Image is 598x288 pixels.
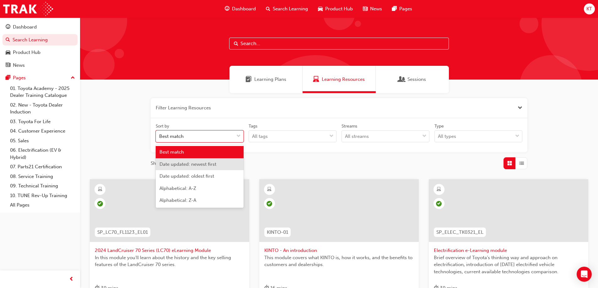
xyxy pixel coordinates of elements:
[358,3,387,15] a: news-iconNews
[519,160,524,167] span: List
[13,49,40,56] div: Product Hub
[8,172,78,181] a: 08. Service Training
[6,37,10,43] span: search-icon
[266,5,270,13] span: search-icon
[437,186,441,194] span: learningResourceType_ELEARNING-icon
[407,76,426,83] span: Sessions
[303,66,376,93] a: Learning ResourcesLearning Resources
[3,47,78,58] a: Product Hub
[586,5,592,13] span: KT
[363,5,368,13] span: news-icon
[318,5,323,13] span: car-icon
[252,133,268,140] div: All tags
[159,149,184,155] span: Best match
[3,34,78,46] a: Search Learning
[342,123,357,129] div: Streams
[399,5,412,13] span: Pages
[8,100,78,117] a: 02. New - Toyota Dealer Induction
[422,132,427,140] span: down-icon
[249,123,337,143] label: tagOptions
[13,74,26,81] div: Pages
[225,5,229,13] span: guage-icon
[434,254,583,275] span: Brief overview of Toyota’s thinking way and approach on electrification, introduction of [DATE] e...
[6,63,10,68] span: news-icon
[151,160,194,167] span: Showing 455 results
[399,76,405,83] span: Sessions
[245,76,252,83] span: Learning Plans
[249,123,257,129] div: Tags
[3,21,78,33] a: Dashboard
[507,160,512,167] span: Grid
[8,181,78,191] a: 09. Technical Training
[95,247,244,254] span: 2024 LandCruiser 70 Series (LC70) eLearning Module
[273,5,308,13] span: Search Learning
[8,136,78,146] a: 05. Sales
[8,126,78,136] a: 04. Customer Experience
[313,3,358,15] a: car-iconProduct Hub
[584,3,595,14] button: KT
[13,62,25,69] div: News
[234,40,238,47] span: Search
[345,133,369,140] div: All streams
[436,229,483,236] span: SP_ELEC_TK0321_EL
[156,123,169,129] div: Sort by
[438,133,456,140] div: All types
[267,201,272,207] span: learningRecordVerb_PASS-icon
[8,162,78,172] a: 07. Parts21 Certification
[3,2,53,16] img: Trak
[254,76,286,83] span: Learning Plans
[3,60,78,71] a: News
[387,3,417,15] a: pages-iconPages
[261,3,313,15] a: search-iconSearch Learning
[6,75,10,81] span: pages-icon
[97,229,148,236] span: SP_LC70_FL1123_EL01
[71,74,75,82] span: up-icon
[159,186,196,191] span: Alphabetical: A-Z
[434,123,444,129] div: Type
[8,145,78,162] a: 06. Electrification (EV & Hybrid)
[69,275,74,283] span: prev-icon
[236,132,241,140] span: down-icon
[436,201,442,207] span: learningRecordVerb_COMPLETE-icon
[267,229,288,236] span: KINTO-01
[313,76,319,83] span: Learning Resources
[159,173,214,179] span: Date updated: oldest first
[325,5,353,13] span: Product Hub
[159,133,184,140] div: Best match
[98,186,102,194] span: learningResourceType_ELEARNING-icon
[8,117,78,127] a: 03. Toyota For Life
[220,3,261,15] a: guage-iconDashboard
[267,186,272,194] span: learningResourceType_ELEARNING-icon
[264,254,414,268] span: This module covers what KINTO is, how it works, and the benefits to customers and dealerships.
[434,247,583,254] span: Electrification e-Learning module
[518,104,522,112] button: Close the filter
[229,66,303,93] a: Learning PlansLearning Plans
[8,84,78,100] a: 01. Toyota Academy - 2025 Dealer Training Catalogue
[370,5,382,13] span: News
[95,254,244,268] span: In this module you'll learn about the history and the key selling features of the LandCruiser 70 ...
[3,72,78,84] button: Pages
[6,50,10,55] span: car-icon
[159,197,196,203] span: Alphabetical: Z-A
[329,132,334,140] span: down-icon
[322,76,365,83] span: Learning Resources
[159,161,216,167] span: Date updated: newest first
[376,66,449,93] a: SessionsSessions
[264,247,414,254] span: KINTO - An introduction
[232,5,256,13] span: Dashboard
[3,20,78,72] button: DashboardSearch LearningProduct HubNews
[577,267,592,282] div: Open Intercom Messenger
[229,38,449,50] input: Search...
[515,132,520,140] span: down-icon
[8,191,78,201] a: 10. TUNE Rev-Up Training
[6,24,10,30] span: guage-icon
[13,24,37,31] div: Dashboard
[97,201,103,207] span: learningRecordVerb_PASS-icon
[392,5,397,13] span: pages-icon
[8,200,78,210] a: All Pages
